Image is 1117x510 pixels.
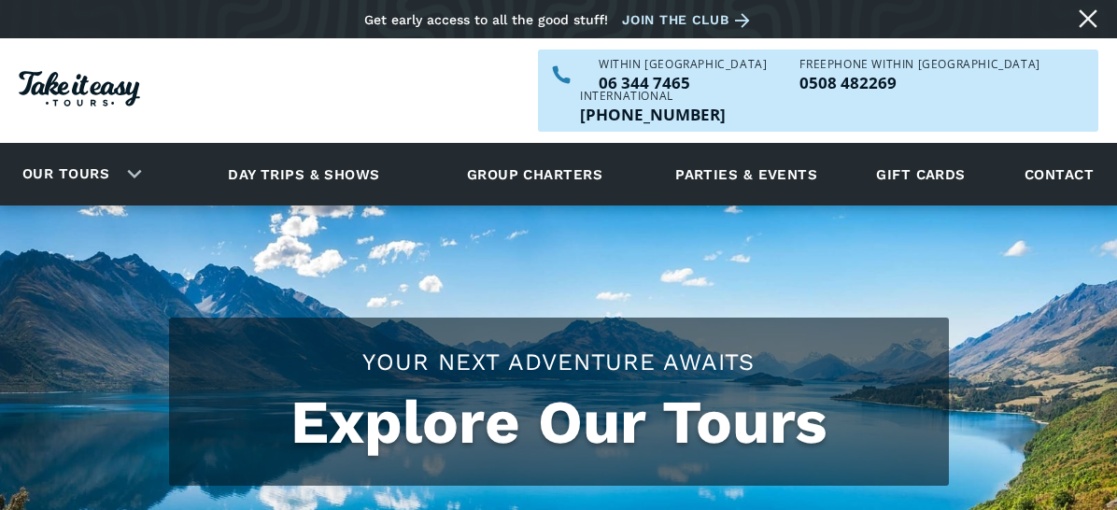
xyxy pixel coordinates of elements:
div: Freephone WITHIN [GEOGRAPHIC_DATA] [799,59,1039,70]
a: Call us freephone within NZ on 0508482269 [799,75,1039,91]
a: Call us within NZ on 063447465 [599,75,767,91]
h2: Your Next Adventure Awaits [188,346,930,378]
a: Our tours [8,152,123,196]
div: International [580,91,726,102]
a: Homepage [19,62,140,120]
a: Gift cards [867,149,975,200]
p: 0508 482269 [799,75,1039,91]
a: Close message [1073,4,1103,34]
p: [PHONE_NUMBER] [580,106,726,122]
a: Group charters [444,149,626,200]
h1: Explore Our Tours [188,388,930,458]
div: WITHIN [GEOGRAPHIC_DATA] [599,59,767,70]
a: Day trips & shows [205,149,403,200]
p: 06 344 7465 [599,75,767,91]
a: Contact [1015,149,1103,200]
a: Join the club [622,8,756,32]
a: Parties & events [666,149,827,200]
a: Call us outside of NZ on +6463447465 [580,106,726,122]
div: Get early access to all the good stuff! [364,12,608,27]
img: Take it easy Tours logo [19,71,140,106]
